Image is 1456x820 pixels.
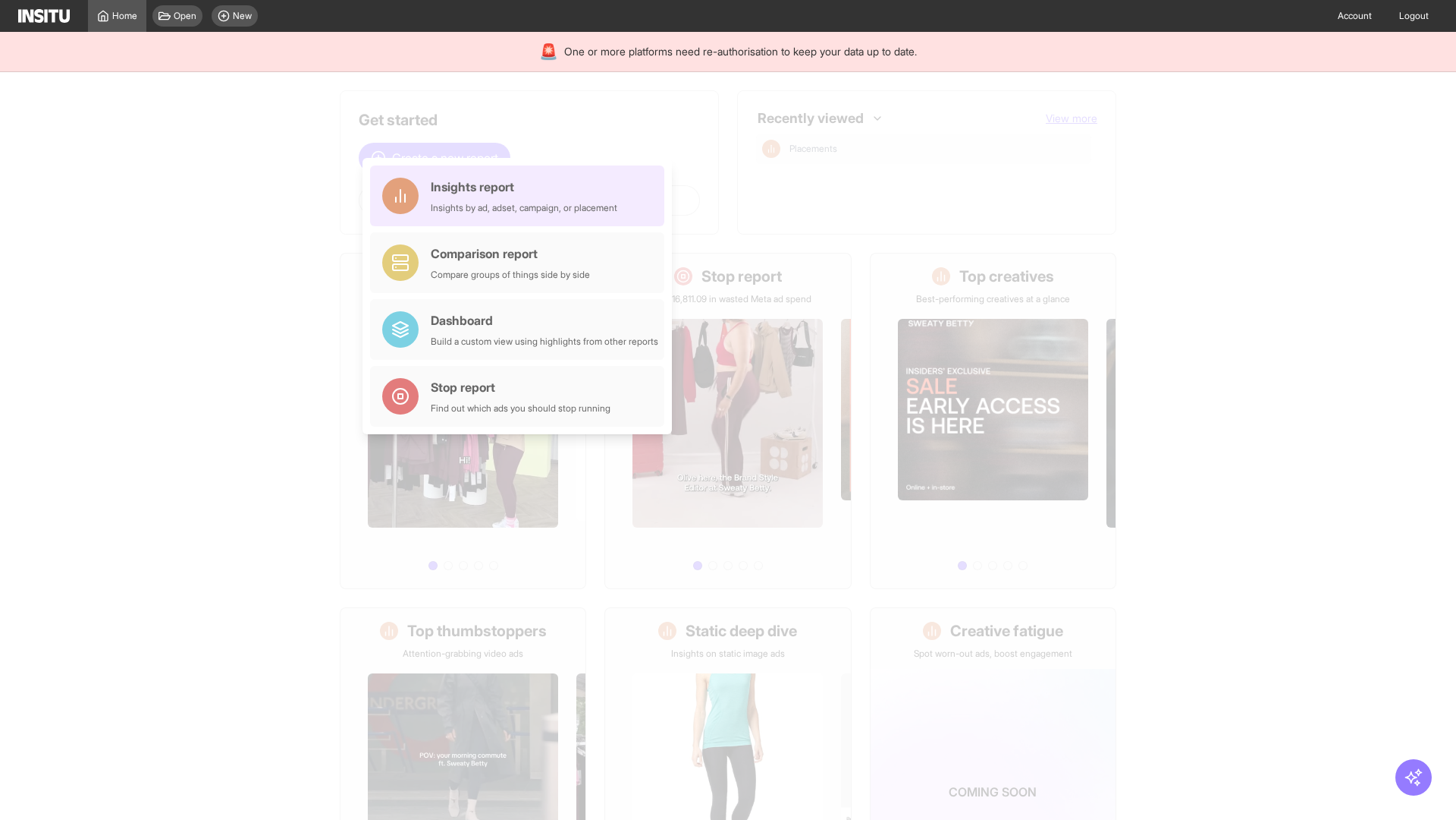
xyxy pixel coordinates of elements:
[431,269,590,281] div: Compare groups of things side by side
[431,311,658,330] div: Dashboard
[233,10,252,22] span: New
[564,44,917,59] span: One or more platforms need re-authorisation to keep your data up to date.
[174,10,196,22] span: Open
[431,378,610,396] div: Stop report
[539,41,558,62] div: 🚨
[112,10,137,22] span: Home
[431,336,658,348] div: Build a custom view using highlights from other reports
[431,402,610,415] div: Find out which ads you should stop running
[18,9,70,23] img: Logo
[431,244,590,263] div: Comparison report
[431,178,617,196] div: Insights report
[431,202,617,214] div: Insights by ad, adset, campaign, or placement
